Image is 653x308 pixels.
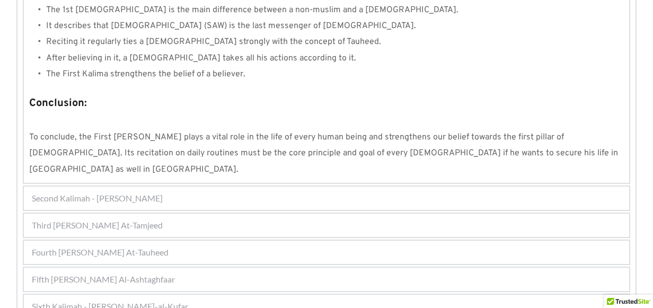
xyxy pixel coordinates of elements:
span: Third [PERSON_NAME] At-Tamjeed [32,219,163,232]
span: It describes that [DEMOGRAPHIC_DATA] (SAW) is the last messenger of [DEMOGRAPHIC_DATA]. [46,21,416,31]
span: The 1st [DEMOGRAPHIC_DATA] is the main difference between a non-muslim and a [DEMOGRAPHIC_DATA]. [46,5,458,15]
span: Reciting it regularly ties a [DEMOGRAPHIC_DATA] strongly with the concept of Tauheed. [46,37,381,47]
strong: Conclusion: [29,96,87,110]
span: Fourth [PERSON_NAME] At-Tauheed [32,246,169,259]
span: After believing in it, a [DEMOGRAPHIC_DATA] takes all his actions according to it. [46,53,356,64]
span: Second Kalimah - [PERSON_NAME] [32,192,163,205]
span: Fifth [PERSON_NAME] Al-Ashtaghfaar [32,273,175,286]
span: To conclude, the First [PERSON_NAME] plays a vital role in the life of every human being and stre... [29,132,620,175]
span: The First Kalima strengthens the belief of a believer. [46,69,245,80]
